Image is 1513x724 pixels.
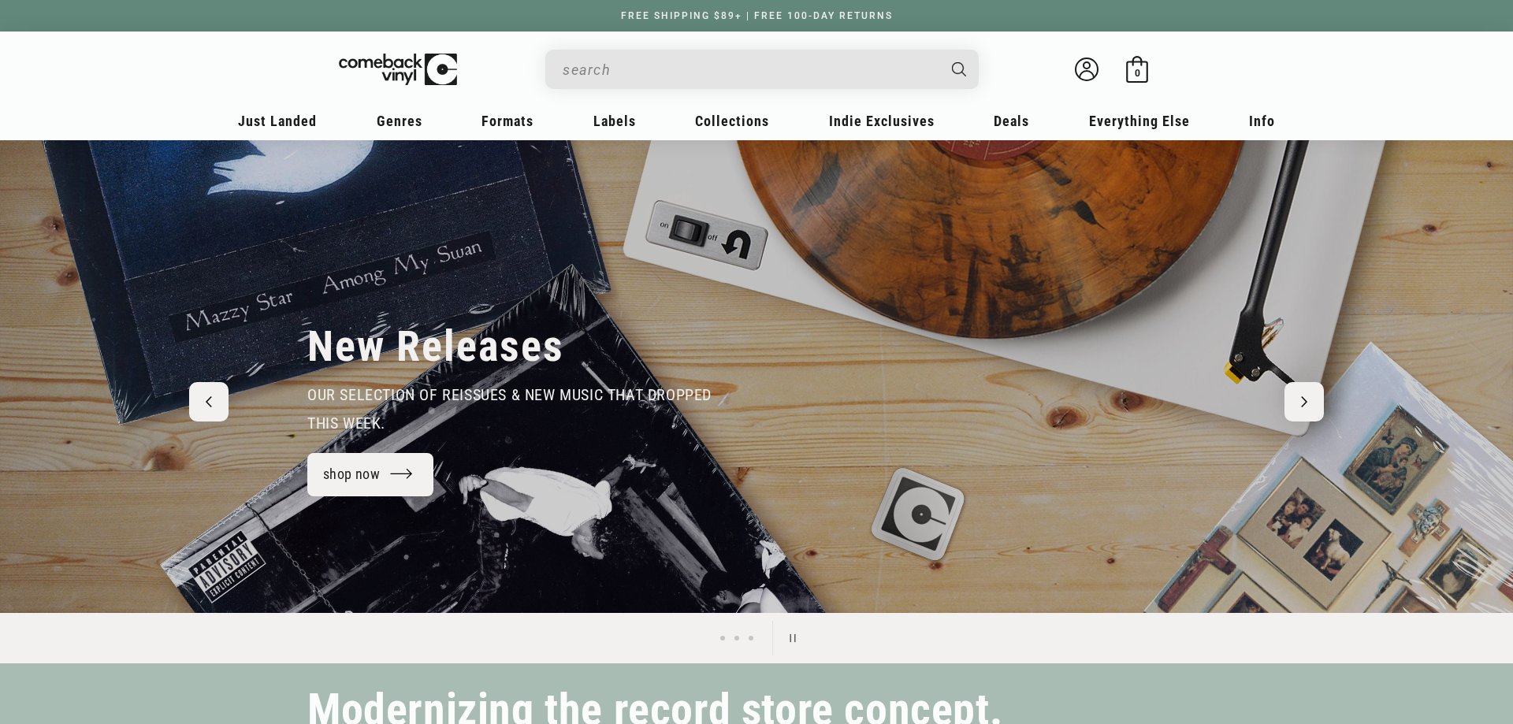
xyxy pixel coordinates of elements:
[1135,67,1140,79] span: 0
[1249,113,1275,129] span: Info
[307,453,433,496] a: shop now
[716,631,730,645] button: Load slide 1 of 3
[744,631,758,645] button: Load slide 3 of 3
[994,113,1029,129] span: Deals
[189,382,229,421] button: Previous slide
[307,385,712,433] span: our selection of reissues & new music that dropped this week.
[307,321,564,373] h2: New Releases
[1089,113,1190,129] span: Everything Else
[605,10,909,21] a: FREE SHIPPING $89+ | FREE 100-DAY RETURNS
[772,621,807,655] button: Pause slideshow
[1284,382,1324,421] button: Next slide
[939,50,981,89] button: Search
[545,50,979,89] div: Search
[238,113,317,129] span: Just Landed
[829,113,935,129] span: Indie Exclusives
[563,54,936,86] input: search
[481,113,533,129] span: Formats
[377,113,422,129] span: Genres
[730,631,744,645] button: Load slide 2 of 3
[593,113,636,129] span: Labels
[695,113,769,129] span: Collections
